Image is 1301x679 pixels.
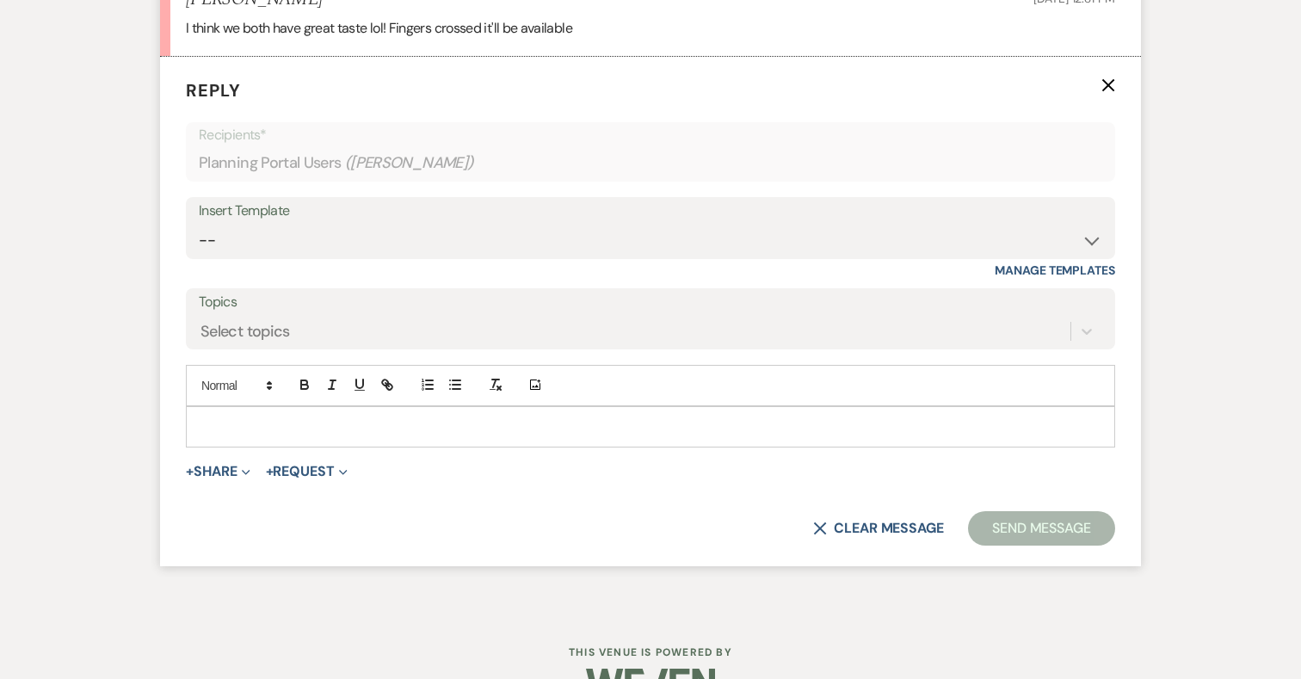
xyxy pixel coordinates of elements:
[968,511,1115,546] button: Send Message
[199,124,1102,146] p: Recipients*
[266,465,348,478] button: Request
[186,465,194,478] span: +
[199,199,1102,224] div: Insert Template
[186,17,1115,40] p: I think we both have great taste lol! Fingers crossed it'll be available
[995,262,1115,278] a: Manage Templates
[813,522,944,535] button: Clear message
[186,465,250,478] button: Share
[345,151,474,175] span: ( [PERSON_NAME] )
[199,290,1102,315] label: Topics
[200,319,290,343] div: Select topics
[199,146,1102,180] div: Planning Portal Users
[186,79,241,102] span: Reply
[266,465,274,478] span: +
